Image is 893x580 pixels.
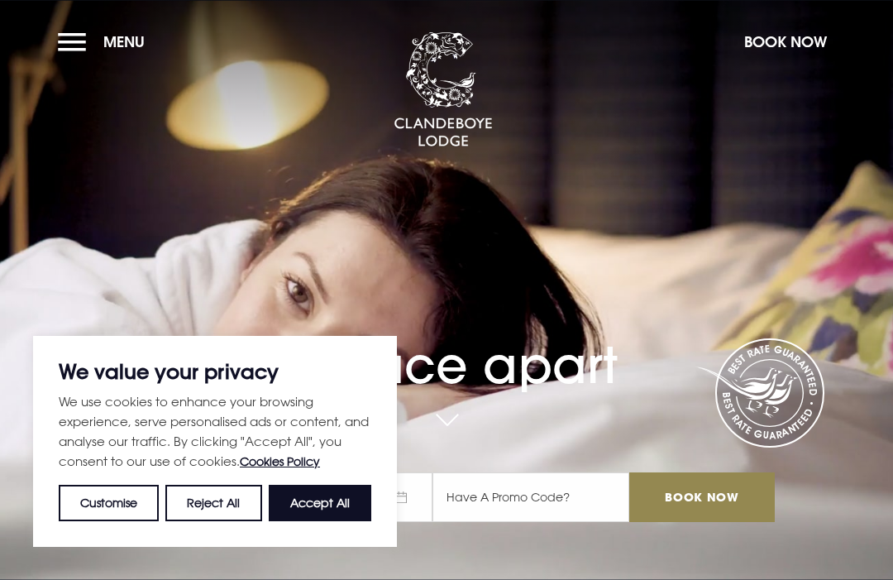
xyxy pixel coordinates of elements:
button: Menu [58,24,153,60]
input: Book Now [629,472,775,522]
button: Customise [59,485,159,521]
button: Book Now [736,24,835,60]
p: We use cookies to enhance your browsing experience, serve personalised ads or content, and analys... [59,391,371,472]
img: Clandeboye Lodge [394,32,493,148]
button: Accept All [269,485,371,521]
span: Menu [103,32,145,51]
input: Have A Promo Code? [432,472,629,522]
p: We value your privacy [59,362,371,381]
div: We value your privacy [33,336,397,547]
a: Cookies Policy [240,454,320,468]
button: Reject All [165,485,261,521]
h1: A place apart [118,300,775,395]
